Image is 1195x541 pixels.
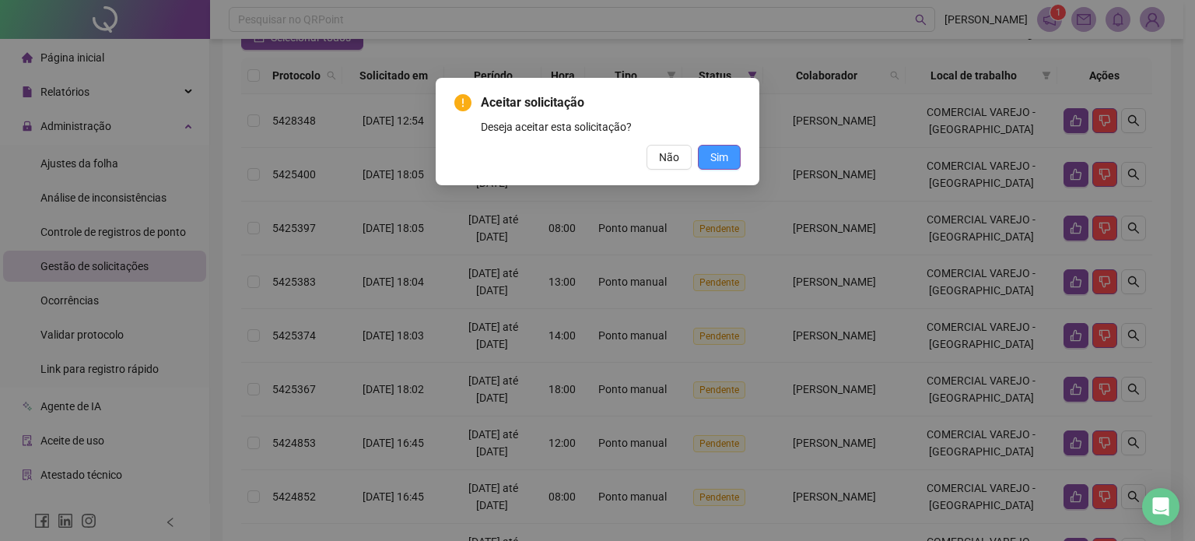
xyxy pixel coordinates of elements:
[659,149,679,166] span: Não
[698,145,741,170] button: Sim
[710,149,728,166] span: Sim
[481,93,741,112] span: Aceitar solicitação
[481,118,741,135] div: Deseja aceitar esta solicitação?
[454,94,471,111] span: exclamation-circle
[647,145,692,170] button: Não
[1142,488,1179,525] div: Open Intercom Messenger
